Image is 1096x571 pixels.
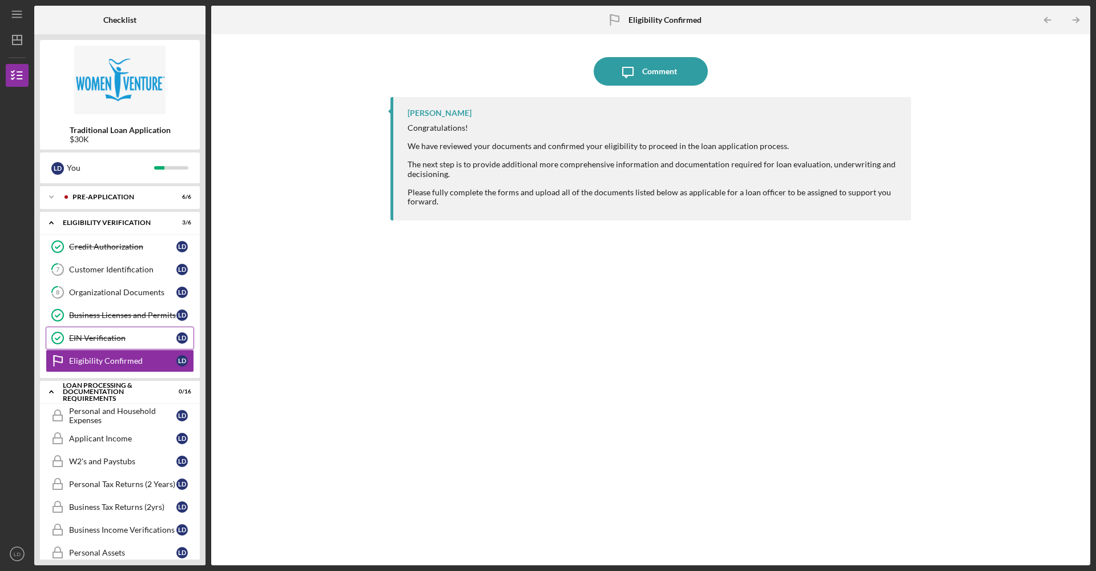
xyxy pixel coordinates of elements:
text: LD [14,551,21,557]
div: Congratulations! [408,123,900,132]
div: Business Income Verifications [69,525,176,534]
a: 8Organizational DocumentsLD [46,281,194,304]
a: Personal and Household ExpensesLD [46,404,194,427]
div: Credit Authorization [69,242,176,251]
button: Comment [594,57,708,86]
div: Customer Identification [69,265,176,274]
a: EIN VerificationLD [46,327,194,349]
div: Applicant Income [69,434,176,443]
div: The next step is to provide additional more comprehensive information and documentation required ... [408,160,900,178]
div: L D [176,309,188,321]
div: L D [176,332,188,344]
div: W2's and Paystubs [69,457,176,466]
div: Business Tax Returns (2yrs) [69,502,176,512]
a: Business Licenses and PermitsLD [46,304,194,327]
div: 3 / 6 [171,219,191,226]
a: Eligibility ConfirmedLD [46,349,194,372]
div: L D [51,162,64,175]
div: L D [176,478,188,490]
div: You [67,158,154,178]
div: L D [176,456,188,467]
div: 0 / 16 [171,388,191,395]
div: L D [176,287,188,298]
tspan: 8 [56,289,59,296]
div: L D [176,264,188,275]
div: 6 / 6 [171,194,191,200]
div: Organizational Documents [69,288,176,297]
a: Business Tax Returns (2yrs)LD [46,496,194,518]
div: Business Licenses and Permits [69,311,176,320]
div: Eligibility Confirmed [69,356,176,365]
a: Personal AssetsLD [46,541,194,564]
b: Checklist [103,15,136,25]
div: L D [176,355,188,367]
div: Loan Processing & Documentation Requirements [63,382,163,402]
div: L D [176,547,188,558]
a: W2's and PaystubsLD [46,450,194,473]
a: 7Customer IdentificationLD [46,258,194,281]
a: Credit AuthorizationLD [46,235,194,258]
div: Pre-Application [72,194,163,200]
div: L D [176,241,188,252]
div: [PERSON_NAME] [408,108,472,118]
div: Comment [642,57,677,86]
div: L D [176,501,188,513]
a: Personal Tax Returns (2 Years)LD [46,473,194,496]
div: Personal Tax Returns (2 Years) [69,480,176,489]
div: L D [176,433,188,444]
b: Traditional Loan Application [70,126,171,135]
div: Please fully complete the forms and upload all of the documents listed below as applicable for a ... [408,188,900,206]
div: $30K [70,135,171,144]
img: Product logo [40,46,200,114]
div: We have reviewed your documents and confirmed your eligibility to proceed in the loan application... [408,142,900,151]
div: Personal and Household Expenses [69,407,176,425]
div: L D [176,524,188,536]
div: L D [176,410,188,421]
a: Applicant IncomeLD [46,427,194,450]
a: Business Income VerificationsLD [46,518,194,541]
div: Personal Assets [69,548,176,557]
div: EIN Verification [69,333,176,343]
b: Eligibility Confirmed [628,15,702,25]
tspan: 7 [56,266,60,274]
div: Eligibility Verification [63,219,163,226]
button: LD [6,542,29,565]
